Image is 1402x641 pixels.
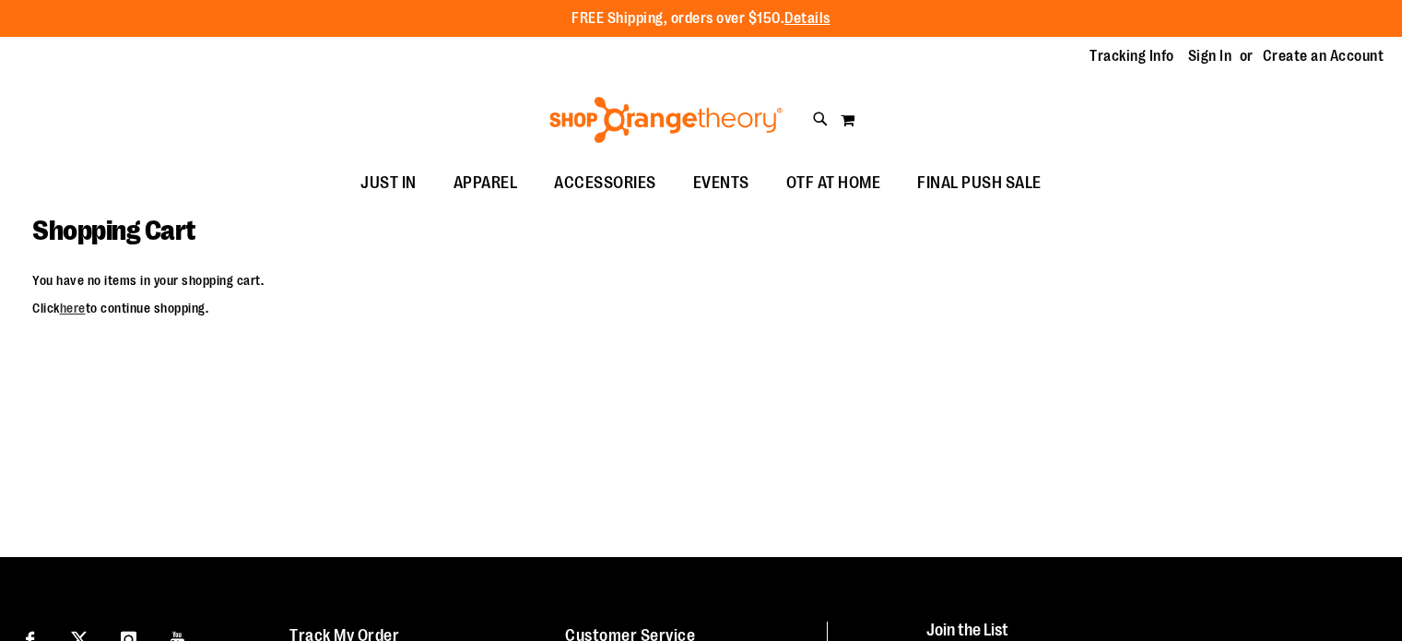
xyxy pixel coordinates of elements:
[342,162,435,205] a: JUST IN
[536,162,675,205] a: ACCESSORIES
[32,299,1370,317] p: Click to continue shopping.
[547,97,785,143] img: Shop Orangetheory
[693,162,749,204] span: EVENTS
[60,301,86,315] a: here
[360,162,417,204] span: JUST IN
[917,162,1042,204] span: FINAL PUSH SALE
[899,162,1060,205] a: FINAL PUSH SALE
[32,271,1370,290] p: You have no items in your shopping cart.
[768,162,900,205] a: OTF AT HOME
[784,10,831,27] a: Details
[571,8,831,30] p: FREE Shipping, orders over $150.
[1188,46,1232,66] a: Sign In
[435,162,536,205] a: APPAREL
[1263,46,1384,66] a: Create an Account
[1090,46,1174,66] a: Tracking Info
[454,162,518,204] span: APPAREL
[786,162,881,204] span: OTF AT HOME
[675,162,768,205] a: EVENTS
[554,162,656,204] span: ACCESSORIES
[32,215,195,246] span: Shopping Cart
